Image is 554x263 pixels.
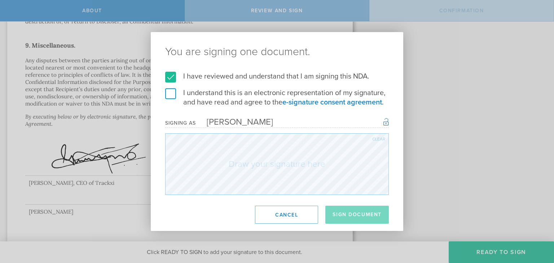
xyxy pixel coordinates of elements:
[325,206,389,224] button: Sign Document
[282,98,382,107] a: e-signature consent agreement
[165,120,196,126] div: Signing as
[518,207,554,241] iframe: Chat Widget
[165,88,389,107] label: I understand this is an electronic representation of my signature, and have read and agree to the .
[165,46,389,57] ng-pluralize: You are signing one document.
[165,72,389,81] label: I have reviewed and understand that I am signing this NDA.
[196,117,273,127] div: [PERSON_NAME]
[255,206,318,224] button: Cancel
